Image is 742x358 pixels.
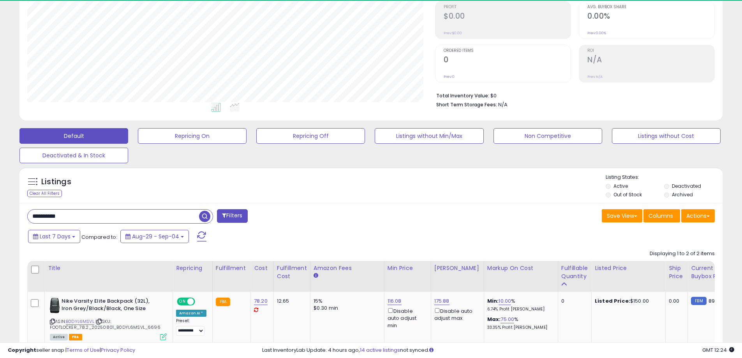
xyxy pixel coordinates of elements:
button: Save View [602,209,642,222]
div: Fulfillment [216,264,247,272]
div: 15% [314,298,378,305]
a: 14 active listings [360,346,400,354]
span: ROI [587,49,714,53]
a: 116.08 [388,297,402,305]
div: 12.65 [277,298,304,305]
span: N/A [498,101,508,108]
small: Prev: 0 [444,74,455,79]
a: Terms of Use [67,346,100,354]
b: Nike Varsity Elite Backpack (32L), Iron Grey/Black/Black, One Size [62,298,156,314]
strong: Copyright [8,346,36,354]
b: Min: [487,297,499,305]
div: Markup on Cost [487,264,555,272]
button: Filters [217,209,247,223]
div: Amazon Fees [314,264,381,272]
span: Aug-29 - Sep-04 [132,233,179,240]
h2: 0 [444,55,571,66]
label: Archived [672,191,693,198]
div: Cost [254,264,270,272]
span: Last 7 Days [40,233,70,240]
span: ON [178,298,187,305]
a: 175.88 [434,297,449,305]
span: Compared to: [81,233,117,241]
div: Listed Price [595,264,662,272]
h2: $0.00 [444,12,571,22]
b: Total Inventory Value: [436,92,489,99]
a: B0DYL6MSVL [66,318,94,325]
div: seller snap | | [8,347,135,354]
div: Title [48,264,169,272]
a: 78.20 [254,297,268,305]
span: OFF [194,298,206,305]
div: Fulfillable Quantity [561,264,588,280]
a: Privacy Policy [101,346,135,354]
div: % [487,298,552,312]
button: Columns [643,209,680,222]
small: FBM [691,297,706,305]
div: Ship Price [669,264,684,280]
div: % [487,316,552,330]
th: The percentage added to the cost of goods (COGS) that forms the calculator for Min & Max prices. [484,261,558,292]
span: Avg. Buybox Share [587,5,714,9]
button: Actions [681,209,715,222]
div: Amazon AI * [176,310,206,317]
a: 10.00 [499,297,511,305]
b: Short Term Storage Fees: [436,101,497,108]
img: 31WociXvFXL._SL40_.jpg [50,298,60,313]
label: Active [613,183,628,189]
div: Current Buybox Price [691,264,731,280]
span: 2025-09-12 12:24 GMT [702,346,734,354]
button: Non Competitive [493,128,602,144]
b: Max: [487,316,501,323]
div: Disable auto adjust max [434,307,478,322]
div: $0.30 min [314,305,378,312]
div: Clear All Filters [27,190,62,197]
small: FBA [216,298,230,306]
b: Listed Price: [595,297,630,305]
p: 33.35% Profit [PERSON_NAME] [487,325,552,330]
small: Prev: $0.00 [444,31,462,35]
button: Listings without Cost [612,128,721,144]
div: [PERSON_NAME] [434,264,481,272]
label: Deactivated [672,183,701,189]
button: Default [19,128,128,144]
button: Deactivated & In Stock [19,148,128,163]
div: Preset: [176,318,206,336]
div: Displaying 1 to 2 of 2 items [650,250,715,257]
span: All listings currently available for purchase on Amazon [50,334,68,340]
small: Amazon Fees. [314,272,318,279]
div: Last InventoryLab Update: 4 hours ago, not synced. [262,347,734,354]
a: 75.00 [501,316,514,323]
small: Prev: 0.00% [587,31,606,35]
div: Repricing [176,264,209,272]
button: Aug-29 - Sep-04 [120,230,189,243]
small: Prev: N/A [587,74,603,79]
div: ASIN: [50,298,167,339]
div: $150.00 [595,298,659,305]
li: $0 [436,90,709,100]
button: Repricing On [138,128,247,144]
button: Last 7 Days [28,230,80,243]
span: 89.99 [709,297,723,305]
span: Profit [444,5,571,9]
span: Ordered Items [444,49,571,53]
div: Disable auto adjust min [388,307,425,329]
span: Columns [649,212,673,220]
label: Out of Stock [613,191,642,198]
h5: Listings [41,176,71,187]
div: Fulfillment Cost [277,264,307,280]
div: Min Price [388,264,428,272]
span: FBA [69,334,82,340]
div: 0 [561,298,585,305]
h2: N/A [587,55,714,66]
button: Listings without Min/Max [375,128,483,144]
button: Repricing Off [256,128,365,144]
p: Listing States: [606,174,723,181]
p: 6.74% Profit [PERSON_NAME] [487,307,552,312]
h2: 0.00% [587,12,714,22]
div: 0.00 [669,298,682,305]
span: | SKU: FOOTLOCKER_78.2_20250801_B0DYL6MSVL_6696 [50,318,160,330]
